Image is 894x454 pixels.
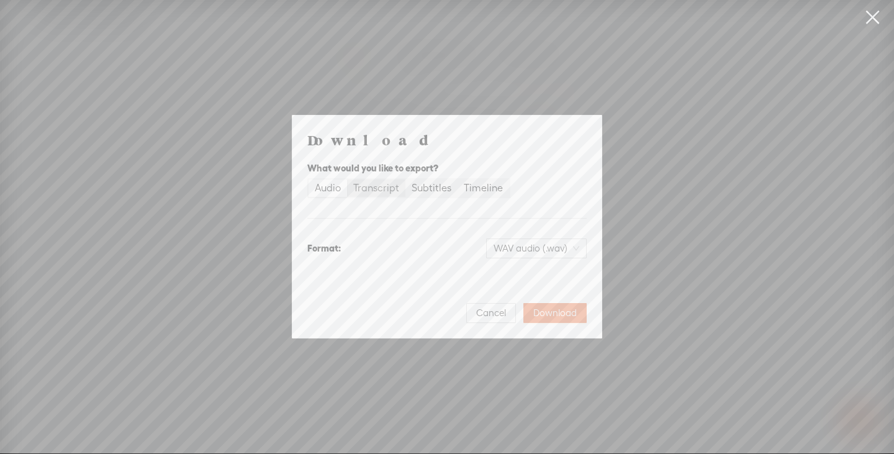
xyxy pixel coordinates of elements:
span: WAV audio (.wav) [494,239,579,258]
button: Cancel [466,303,516,323]
span: Cancel [476,307,506,319]
div: What would you like to export? [307,161,587,176]
button: Download [523,303,587,323]
div: Transcript [353,179,399,197]
div: Timeline [464,179,503,197]
div: Format: [307,241,341,256]
h4: Download [307,130,587,149]
div: segmented control [307,178,510,198]
div: Subtitles [412,179,451,197]
span: Download [533,307,577,319]
div: Audio [315,179,341,197]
